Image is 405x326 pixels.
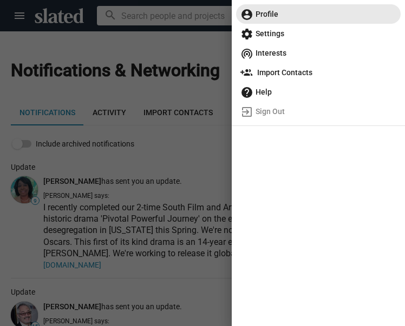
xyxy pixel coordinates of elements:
[240,4,396,24] span: Profile
[240,63,396,82] span: Import Contacts
[240,8,253,21] mat-icon: account_circle
[236,102,401,121] a: Sign Out
[240,43,396,63] span: Interests
[240,24,396,43] span: Settings
[236,24,401,43] a: Settings
[240,28,253,41] mat-icon: settings
[236,82,401,102] a: Help
[240,102,396,121] span: Sign Out
[236,4,401,24] a: Profile
[240,105,253,118] mat-icon: exit_to_app
[236,63,401,82] a: Import Contacts
[236,43,401,63] a: Interests
[240,82,396,102] span: Help
[240,47,253,60] mat-icon: wifi_tethering
[240,86,253,99] mat-icon: help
